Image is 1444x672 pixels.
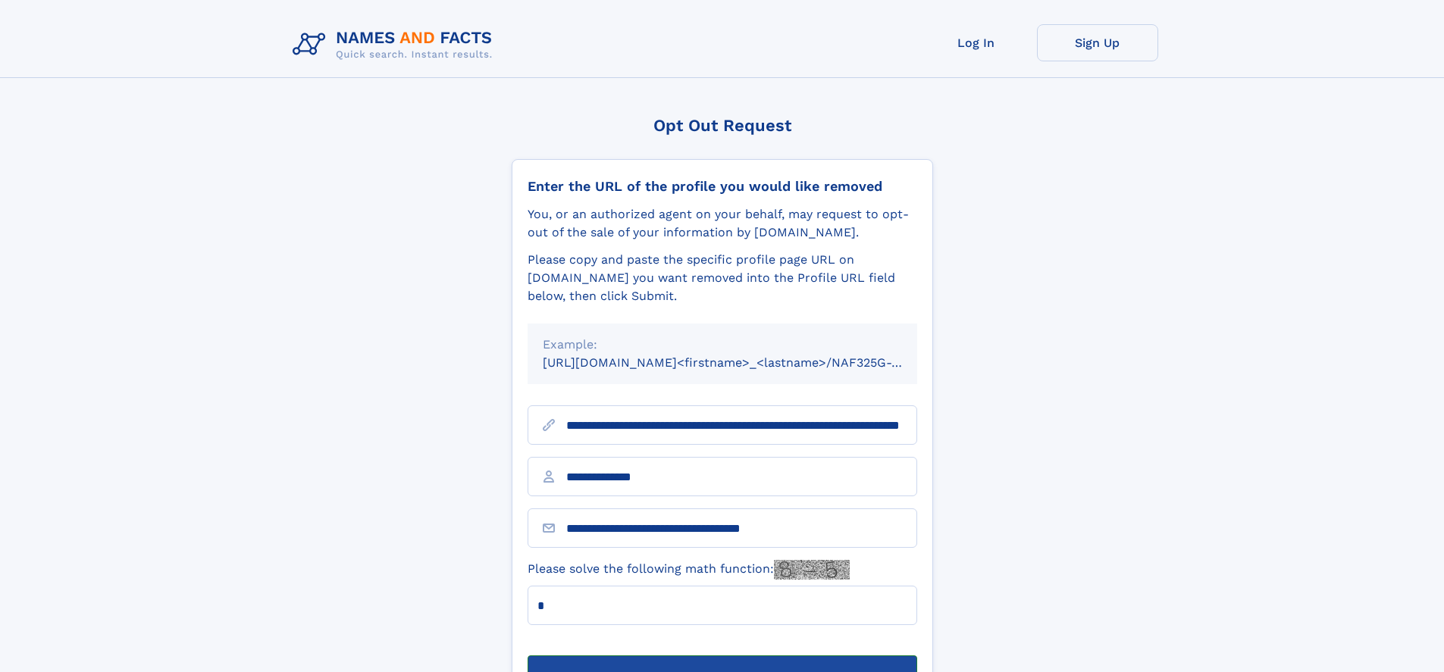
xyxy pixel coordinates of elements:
[543,355,946,370] small: [URL][DOMAIN_NAME]<firstname>_<lastname>/NAF325G-xxxxxxxx
[916,24,1037,61] a: Log In
[528,251,917,305] div: Please copy and paste the specific profile page URL on [DOMAIN_NAME] you want removed into the Pr...
[512,116,933,135] div: Opt Out Request
[543,336,902,354] div: Example:
[528,560,850,580] label: Please solve the following math function:
[528,205,917,242] div: You, or an authorized agent on your behalf, may request to opt-out of the sale of your informatio...
[528,178,917,195] div: Enter the URL of the profile you would like removed
[287,24,505,65] img: Logo Names and Facts
[1037,24,1158,61] a: Sign Up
